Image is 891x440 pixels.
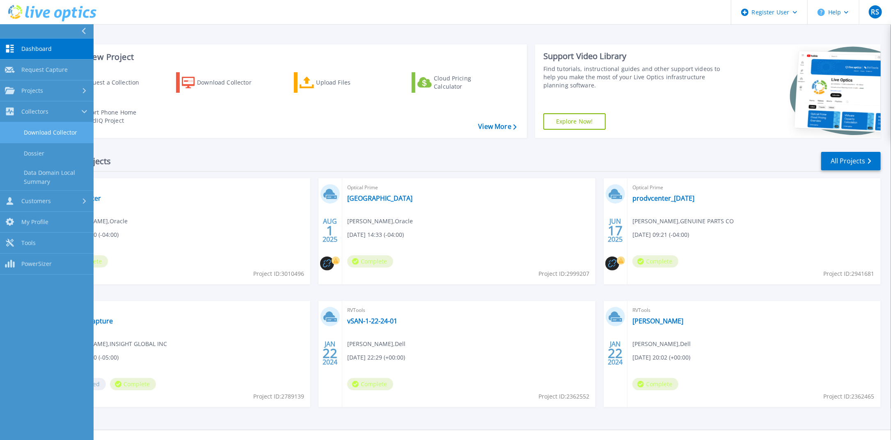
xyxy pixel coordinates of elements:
div: Cloud Pricing Calculator [434,74,499,91]
span: [PERSON_NAME] , GENUINE PARTS CO [632,217,734,226]
span: [DATE] 09:21 (-04:00) [632,230,689,239]
span: Project ID: 2999207 [538,269,589,278]
span: Optical Prime [62,306,305,315]
a: Upload Files [294,72,385,93]
div: Download Collector [197,74,263,91]
div: JUN 2025 [607,215,623,245]
a: Request a Collection [58,72,150,93]
span: [PERSON_NAME] , Dell [632,339,691,348]
span: 1 [326,227,334,234]
div: Find tutorials, instructional guides and other support videos to help you make the most of your L... [543,65,721,89]
a: Explore Now! [543,113,606,130]
span: Tools [21,239,36,247]
span: [DATE] 14:33 (-04:00) [347,230,404,239]
span: [PERSON_NAME] , Oracle [62,217,128,226]
span: PowerSizer [21,260,52,268]
div: Import Phone Home CloudIQ Project [80,108,144,125]
span: Complete [110,378,156,390]
span: Optical Prime [632,183,876,192]
span: RS [871,9,879,15]
span: 17 [608,227,623,234]
span: Project ID: 2362552 [538,392,589,401]
span: Dashboard [21,45,52,53]
span: RVTools [347,306,591,315]
span: Project ID: 2789139 [253,392,304,401]
div: Request a Collection [82,74,147,91]
a: Cloud Pricing Calculator [412,72,503,93]
div: JAN 2024 [322,338,338,368]
span: 22 [608,350,623,357]
span: [PERSON_NAME] , Oracle [347,217,413,226]
span: Complete [347,255,393,268]
span: [DATE] 22:29 (+00:00) [347,353,405,362]
a: [PERSON_NAME] [632,317,683,325]
span: Collectors [21,108,48,115]
span: Request Capture [21,66,68,73]
span: [PERSON_NAME] , Dell [347,339,405,348]
a: vSAN-1-22-24-01 [347,317,397,325]
a: prodvcenter_[DATE] [632,194,694,202]
div: JAN 2024 [607,338,623,368]
a: [GEOGRAPHIC_DATA] [347,194,412,202]
span: Optical Prime [347,183,591,192]
a: All Projects [821,152,881,170]
span: Project ID: 2941681 [824,269,875,278]
span: Complete [347,378,393,390]
div: AUG 2025 [322,215,338,245]
a: Download Collector [176,72,268,93]
span: Complete [632,378,678,390]
span: Project ID: 3010496 [253,269,304,278]
span: Project ID: 2362465 [824,392,875,401]
span: [PERSON_NAME] , INSIGHT GLOBAL INC [62,339,167,348]
span: RVTools [632,306,876,315]
span: 22 [323,350,337,357]
div: Upload Files [316,74,382,91]
h3: Start a New Project [58,53,516,62]
span: My Profile [21,218,48,226]
span: Optical Prime [62,183,305,192]
span: Complete [632,255,678,268]
span: Projects [21,87,43,94]
span: [DATE] 20:02 (+00:00) [632,353,690,362]
span: Customers [21,197,51,205]
a: View More [479,123,517,131]
div: Support Video Library [543,51,721,62]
